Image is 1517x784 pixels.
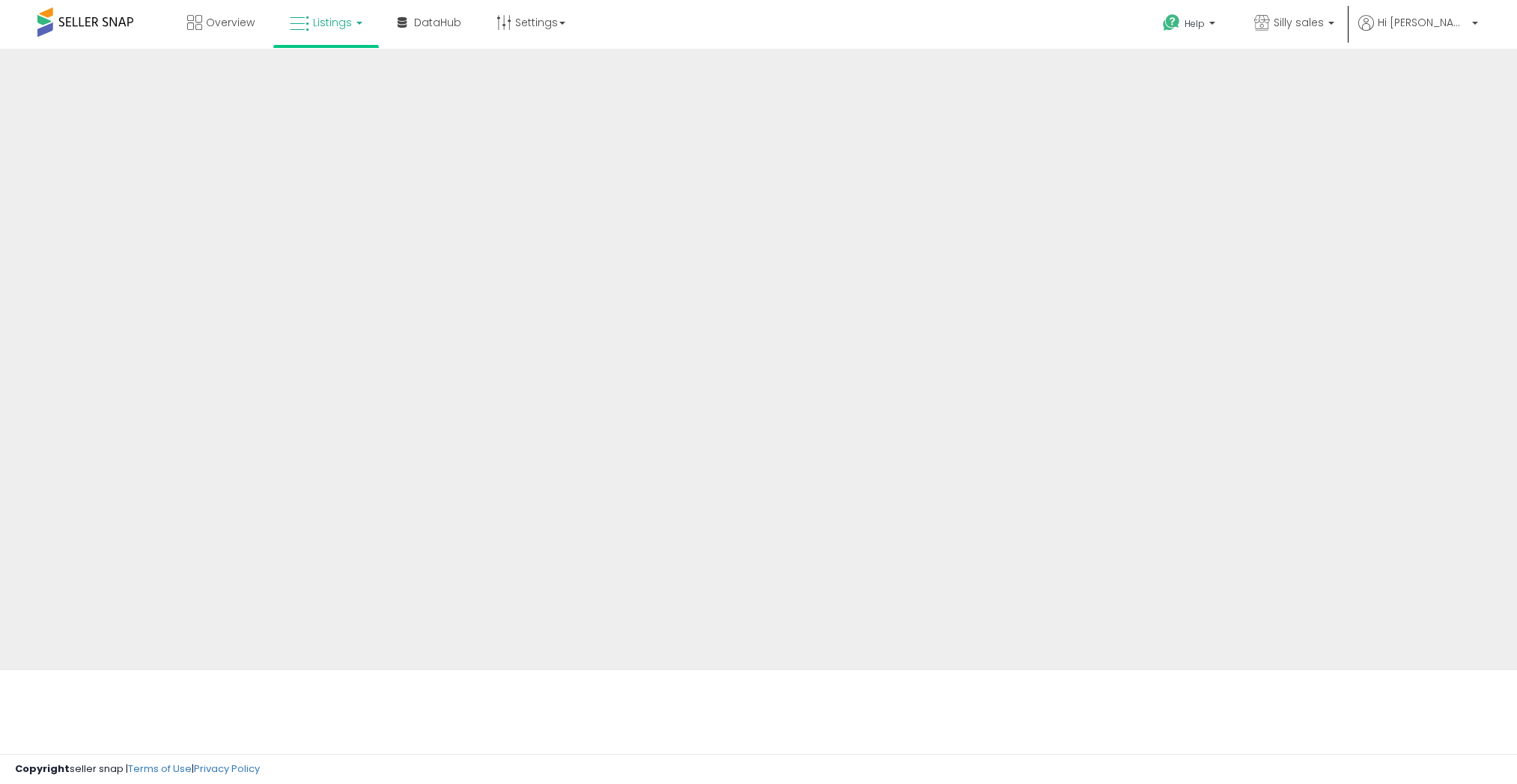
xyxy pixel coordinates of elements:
[313,15,352,30] span: Listings
[1358,15,1478,49] a: Hi [PERSON_NAME]
[1378,15,1468,30] span: Hi [PERSON_NAME]
[1274,15,1324,30] span: Silly sales
[1162,13,1181,32] i: Get Help
[206,15,255,30] span: Overview
[1151,2,1230,49] a: Help
[414,15,461,30] span: DataHub
[1185,17,1205,30] span: Help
